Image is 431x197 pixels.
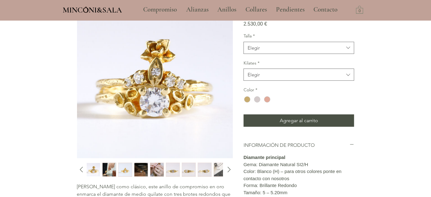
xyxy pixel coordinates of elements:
[77,2,233,158] img: Solitario de pedida con diamante natural: Un clásico con alma bohemia
[242,2,270,17] p: Collares
[77,165,85,174] button: Diapositiva anterior
[182,163,196,177] img: Miniatura: Solitario de pedida con diamante natural: Un clásico con alma bohemia
[166,163,180,177] button: Miniatura: Solitario de pedida con diamante natural: Un clásico con alma bohemia
[87,163,100,177] img: Miniatura: Solitario de pedida con diamante natural: Un clásico con alma bohemia
[182,2,213,17] a: Alianzas
[63,4,122,14] a: MINCONI&SALA
[198,163,212,177] button: Miniatura: Solitario de pedida con diamante natural: Un clásico con alma bohemia
[214,163,228,177] div: 6 / 13
[244,142,354,149] button: INFORMACIÓN DE PRODUCTO
[244,33,354,39] label: Talla
[198,163,212,177] div: 5 / 13
[118,163,132,177] div: 13 / 13
[102,163,116,177] div: 12 / 13
[183,2,212,17] p: Alianzas
[182,163,196,177] div: 4 / 13
[138,2,182,17] a: Compromiso
[86,163,100,177] div: 11 / 13
[83,7,89,13] img: Minconi Sala
[241,2,271,17] a: Collares
[273,2,308,17] p: Pendientes
[248,45,260,51] div: Elegir
[166,163,180,177] div: 3 / 13
[225,165,233,174] button: Diapositiva siguiente
[126,2,355,17] nav: Sitio
[271,2,309,17] a: Pendientes
[248,71,260,78] div: Elegir
[63,5,122,15] span: MINCONI&SALA
[244,182,354,189] p: Forma: Brillante Redondo
[103,163,116,177] img: Miniatura: Solitario de pedida con diamante natural: Un clásico con alma bohemia
[214,163,227,177] img: Miniatura: Solitario de pedida con diamante natural: Un clásico con alma bohemia
[140,2,180,17] p: Compromiso
[244,168,354,182] p: Color: Blanco (H) – para otros colores ponte en contacto con nosotros
[244,155,285,160] strong: Diamante principal
[86,163,100,177] button: Miniatura: Solitario de pedida con diamante natural: Un clásico con alma bohemia
[119,163,132,177] img: Miniatura: Solitario de pedida con diamante natural: Un clásico con alma bohemia
[214,2,240,17] p: Anillos
[198,163,211,177] img: Miniatura: Solitario de pedida con diamante natural: Un clásico con alma bohemia
[244,87,257,93] legend: Color
[310,2,341,17] p: Contacto
[77,2,233,159] button: Solitario de pedida con diamante natural: Un clásico con alma bohemiaAgrandar
[356,5,363,14] a: Carrito con 0 ítems
[134,163,148,177] div: 1 / 13
[280,117,318,124] span: Agregar al carrito
[150,163,164,177] div: 2 / 13
[150,163,164,177] img: Miniatura: Solitario de pedida con diamante natural: Un clásico con alma bohemia
[134,163,148,177] img: Miniatura: Solitario de pedida con diamante natural: Un clásico con alma bohemia
[244,142,350,149] h2: INFORMACIÓN DE PRODUCTO
[244,60,354,66] label: Kilates
[359,9,361,13] text: 0
[244,21,267,26] span: 2.530,00 €
[182,163,196,177] button: Miniatura: Solitario de pedida con diamante natural: Un clásico con alma bohemia
[244,42,354,54] button: Talla
[244,189,354,196] p: Tamaño: 5 – 5.20mm
[244,114,354,127] button: Agregar al carrito
[213,2,241,17] a: Anillos
[244,69,354,81] button: Kilates
[244,161,354,168] p: Gema: Diamante Natural SI2/H
[166,163,180,177] img: Miniatura: Solitario de pedida con diamante natural: Un clásico con alma bohemia
[214,163,228,177] button: Miniatura: Solitario de pedida con diamante natural: Un clásico con alma bohemia
[309,2,342,17] a: Contacto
